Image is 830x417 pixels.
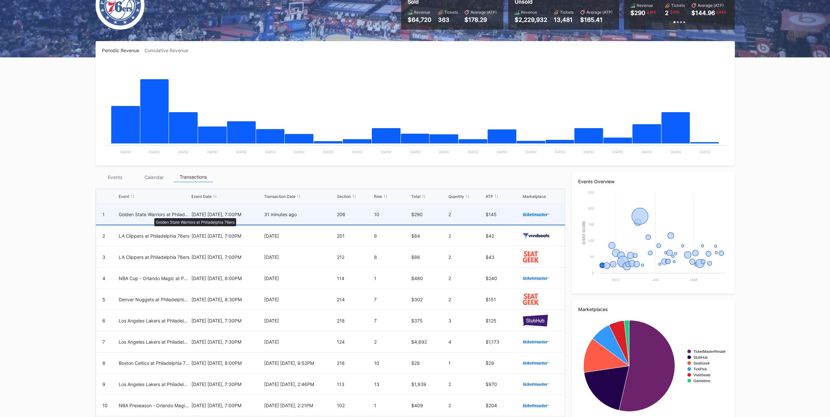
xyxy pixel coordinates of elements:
[448,194,464,199] div: Quantity
[411,360,447,366] div: $29
[102,403,108,408] div: 10
[590,255,594,259] text: 50
[337,297,372,302] div: 214
[693,373,711,377] text: VividSeats
[588,222,594,226] text: 150
[102,318,105,323] div: 6
[411,212,447,217] div: $290
[448,403,484,408] div: 2
[690,278,697,282] text: Mar
[523,251,539,262] img: seatGeek.svg
[578,189,728,287] svg: Chart title
[699,150,710,154] text: [DATE]
[119,233,189,239] div: LA Clippers at Philadelphia 76ers
[718,9,727,15] div: 64 %
[468,150,478,154] text: [DATE]
[486,276,521,281] div: $240
[693,367,707,371] text: TickPick
[578,179,728,184] div: Events Overview
[486,212,521,217] div: $145
[102,297,105,302] div: 5
[374,318,410,323] div: 7
[411,381,447,387] div: $1,939
[486,233,521,239] div: $42
[374,194,382,199] div: Row
[337,381,372,387] div: 113
[102,48,144,53] div: Periodic Revenue
[515,16,547,23] div: $2,229,932
[323,150,334,154] text: [DATE]
[191,233,263,239] div: [DATE] [DATE], 7:00PM
[448,381,484,387] div: 2
[374,403,410,408] div: 1
[588,206,594,210] text: 200
[337,339,372,345] div: 124
[102,212,105,217] div: 1
[102,233,105,239] div: 2
[264,233,335,239] div: [DATE]
[578,306,728,312] div: Marketplaces
[264,318,335,323] div: [DATE]
[693,379,710,383] text: Gametime
[337,233,372,239] div: 201
[411,276,447,281] div: $480
[486,297,521,302] div: $151
[149,150,160,154] text: [DATE]
[178,150,189,154] text: [DATE]
[521,10,537,15] div: Revenue
[207,150,218,154] text: [DATE]
[264,194,295,199] div: Transaction Date
[523,361,550,365] img: ticketmaster.svg
[265,150,276,154] text: [DATE]
[374,233,410,239] div: 8
[439,150,449,154] text: [DATE]
[554,150,565,154] text: [DATE]
[191,360,263,366] div: [DATE] [DATE], 8:00PM
[264,339,335,345] div: [DATE]
[448,233,484,239] div: 2
[102,254,105,260] div: 3
[191,381,263,387] div: [DATE] [DATE], 7:30PM
[523,293,539,305] img: seatGeek.svg
[381,150,391,154] text: [DATE]
[119,254,189,260] div: LA Clippers at Philadelphia 76ers
[264,276,335,281] div: [DATE]
[337,360,372,366] div: 218
[612,150,623,154] text: [DATE]
[671,3,685,8] div: Tickets
[174,172,213,182] div: Transactions
[448,339,484,345] div: 4
[119,381,190,387] div: Los Angeles Lakers at Philadelphia 76ers
[374,276,410,281] div: 1
[691,9,715,16] div: $144.96
[337,254,372,260] div: 212
[523,404,550,407] img: ticketmaster.svg
[693,355,708,359] text: StubHub
[410,150,420,154] text: [DATE]
[294,150,305,154] text: [DATE]
[486,254,521,260] div: $43
[191,254,263,260] div: [DATE] [DATE], 7:00PM
[102,381,105,387] div: 9
[448,212,484,217] div: 2
[523,315,548,326] img: stubHub.svg
[448,297,484,302] div: 2
[337,403,372,408] div: 102
[119,360,190,366] div: Boston Celtics at Philadelphia 76ers
[411,233,447,239] div: $84
[588,239,594,243] text: 100
[411,254,447,260] div: $86
[448,318,484,323] div: 3
[637,3,653,8] div: Revenue
[191,297,263,302] div: [DATE] [DATE], 8:30PM
[411,339,447,345] div: $4,692
[612,278,620,282] text: Nov
[523,233,550,238] img: vividSeats.svg
[583,150,594,154] text: [DATE]
[102,61,728,159] svg: Chart title
[578,317,728,415] svg: Chart title
[102,339,105,345] div: 7
[523,194,546,199] div: Marketplace
[191,276,263,281] div: [DATE] [DATE], 8:00PM
[486,360,521,366] div: $29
